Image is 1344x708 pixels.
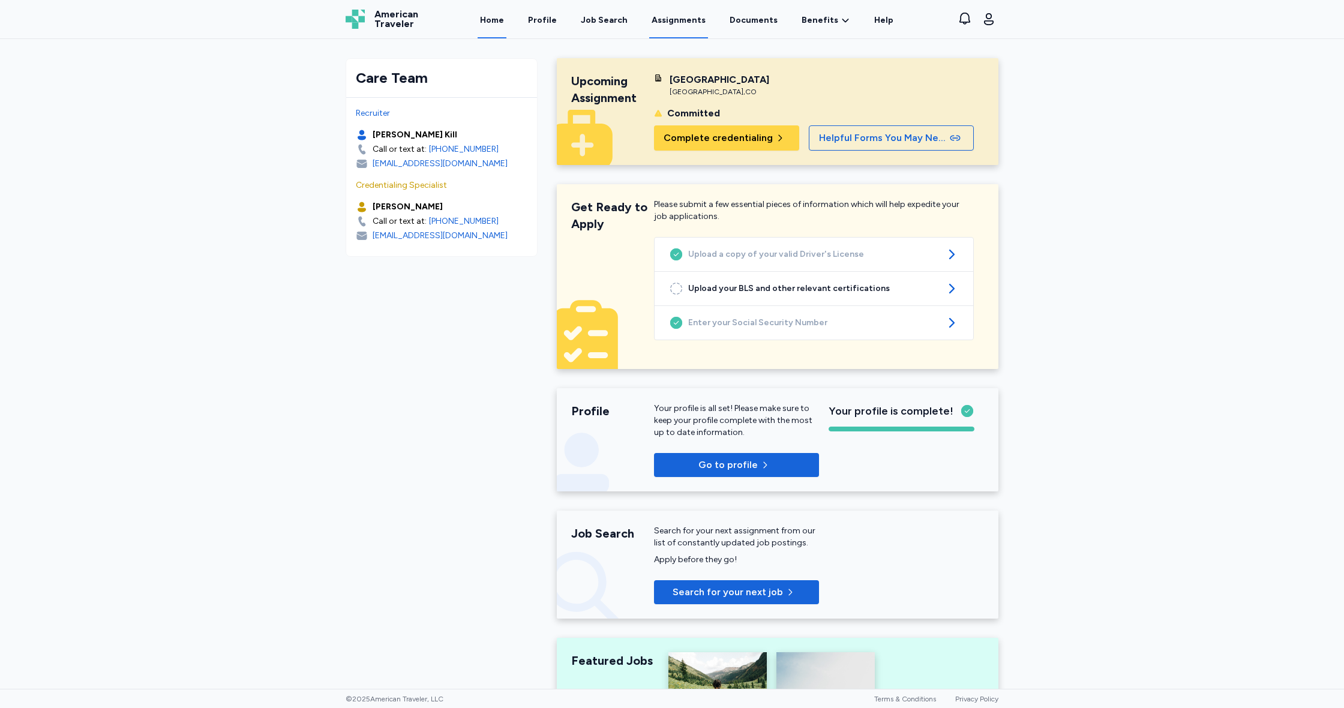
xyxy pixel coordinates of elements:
span: Upload a copy of your valid Driver's License [688,248,940,260]
span: Benefits [802,14,838,26]
div: Apply before they go! [654,554,819,566]
img: Logo [346,10,365,29]
button: Helpful Forms You May Need [809,125,974,151]
span: Go to profile [698,458,758,472]
div: Search for your next assignment from our list of constantly updated job postings. [654,525,819,549]
div: Get Ready to Apply [571,199,654,232]
div: Committed [667,106,720,121]
div: Please submit a few essential pieces of information which will help expedite your job applications. [654,199,974,232]
div: Recruiter [356,107,527,119]
span: Complete credentialing [664,131,773,145]
span: Search for your next job [673,585,783,599]
a: Terms & Conditions [874,695,936,703]
a: Assignments [649,1,708,38]
a: Home [478,1,506,38]
div: [PERSON_NAME] [373,201,443,213]
div: [PERSON_NAME] Kill [373,129,457,141]
div: Featured Jobs [571,652,654,669]
div: Call or text at: [373,143,427,155]
span: Helpful Forms You May Need [819,131,947,145]
span: Your profile is complete! [829,403,953,419]
div: Credentialing Specialist [356,179,527,191]
div: Job Search [571,525,654,542]
button: Go to profile [654,453,819,477]
div: Job Search [581,14,628,26]
div: Care Team [356,68,527,88]
span: Enter your Social Security Number [688,317,940,329]
span: © 2025 American Traveler, LLC [346,694,443,704]
div: [EMAIL_ADDRESS][DOMAIN_NAME] [373,230,508,242]
div: Profile [571,403,654,419]
a: [PHONE_NUMBER] [429,215,499,227]
div: [GEOGRAPHIC_DATA] [670,73,769,87]
div: Upcoming Assignment [571,73,654,106]
button: Search for your next job [654,580,819,604]
span: Upload your BLS and other relevant certifications [688,283,940,295]
div: [EMAIL_ADDRESS][DOMAIN_NAME] [373,158,508,170]
div: Your profile is all set! Please make sure to keep your profile complete with the most up to date ... [654,403,819,439]
div: Call or text at: [373,215,427,227]
div: [GEOGRAPHIC_DATA] , CO [670,87,769,97]
span: American Traveler [374,10,418,29]
a: Benefits [802,14,850,26]
button: Complete credentialing [654,125,799,151]
a: [PHONE_NUMBER] [429,143,499,155]
a: Privacy Policy [955,695,998,703]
